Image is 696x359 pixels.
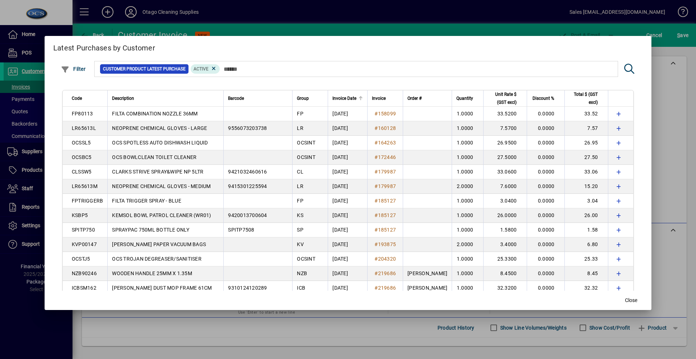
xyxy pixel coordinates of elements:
span: 185127 [378,198,396,204]
span: SPRAYPAC 750ML BOTTLE ONLY [112,227,189,233]
span: 158099 [378,111,396,117]
div: Invoice [372,94,398,102]
span: OCSBC5 [72,154,92,160]
td: 1.5800 [483,223,527,237]
span: Group [297,94,309,102]
span: OCSTJ5 [72,256,90,262]
span: 219686 [378,285,396,291]
td: 0.0000 [527,194,564,208]
td: 7.57 [564,121,608,136]
span: # [374,111,378,117]
div: Description [112,94,219,102]
span: 219686 [378,270,396,276]
span: OCSINT [297,154,315,160]
div: Group [297,94,323,102]
span: 164263 [378,140,396,146]
div: Order # [407,94,447,102]
a: #185127 [372,197,398,205]
td: 2.0000 [452,237,483,252]
span: 9420013700604 [228,212,267,218]
span: KSBP5 [72,212,88,218]
span: # [374,256,378,262]
td: 0.0000 [527,266,564,281]
a: #185127 [372,226,398,234]
a: #219686 [372,269,398,277]
span: NZB90246 [72,270,97,276]
span: WOODEN HANDLE 25MM X 1.35M [112,270,192,276]
span: NEOPRENE CHEMICAL GLOVES - LARGE [112,125,207,131]
span: OCSSL5 [72,140,91,146]
td: 7.5700 [483,121,527,136]
span: Customer Product Latest Purchase [103,65,186,73]
span: 193875 [378,241,396,247]
span: OCSINT [297,256,315,262]
span: LR65613L [72,125,96,131]
span: OCS BOWLCLEAN TOILET CLEANER [112,154,196,160]
span: LR65613M [72,183,98,189]
td: 0.0000 [527,281,564,295]
td: 0.0000 [527,208,564,223]
a: #219686 [372,284,398,292]
td: 27.50 [564,150,608,165]
span: KV [297,241,304,247]
td: [DATE] [328,107,367,121]
td: 26.0000 [483,208,527,223]
td: [DATE] [328,136,367,150]
td: 25.33 [564,252,608,266]
td: 32.3200 [483,281,527,295]
td: [PERSON_NAME] [403,281,452,295]
span: 172446 [378,154,396,160]
span: Invoice Date [332,94,356,102]
td: 27.5000 [483,150,527,165]
td: 1.0000 [452,107,483,121]
td: 1.0000 [452,281,483,295]
span: OCS TROJAN DEGREASER/SANITISER [112,256,202,262]
td: 1.0000 [452,208,483,223]
div: Barcode [228,94,288,102]
span: Close [625,297,637,304]
div: Total $ (GST excl) [569,90,604,106]
span: Active [194,66,208,72]
span: 185127 [378,227,396,233]
span: FILTA COMBINATION NOZZLE 36MM [112,111,198,117]
span: SP [297,227,303,233]
td: [DATE] [328,237,367,252]
td: 8.45 [564,266,608,281]
span: KS [297,212,303,218]
span: OCS SPOTLESS AUTO DISHWASH LIQUID [112,140,208,146]
td: 26.00 [564,208,608,223]
td: [DATE] [328,194,367,208]
td: 0.0000 [527,223,564,237]
span: 179987 [378,169,396,175]
td: 1.0000 [452,223,483,237]
td: [DATE] [328,252,367,266]
span: 160128 [378,125,396,131]
td: 0.0000 [527,237,564,252]
span: [PERSON_NAME] DUST MOP FRAME 61CM [112,285,212,291]
span: CLSSW5 [72,169,92,175]
td: 1.0000 [452,121,483,136]
span: Total $ (GST excl) [569,90,598,106]
td: 1.0000 [452,194,483,208]
td: 26.9500 [483,136,527,150]
div: Discount % [531,94,561,102]
td: 33.06 [564,165,608,179]
span: 9310124120289 [228,285,267,291]
a: #185127 [372,211,398,219]
td: 8.4500 [483,266,527,281]
td: 0.0000 [527,107,564,121]
a: #179987 [372,182,398,190]
td: 0.0000 [527,121,564,136]
span: FP [297,198,303,204]
span: Code [72,94,82,102]
a: #204320 [372,255,398,263]
span: OCSINT [297,140,315,146]
span: # [374,125,378,131]
span: 9415301225594 [228,183,267,189]
td: 3.4000 [483,237,527,252]
button: Close [620,294,643,307]
div: Code [72,94,103,102]
span: NZB [297,270,307,276]
td: 33.52 [564,107,608,121]
td: [DATE] [328,179,367,194]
